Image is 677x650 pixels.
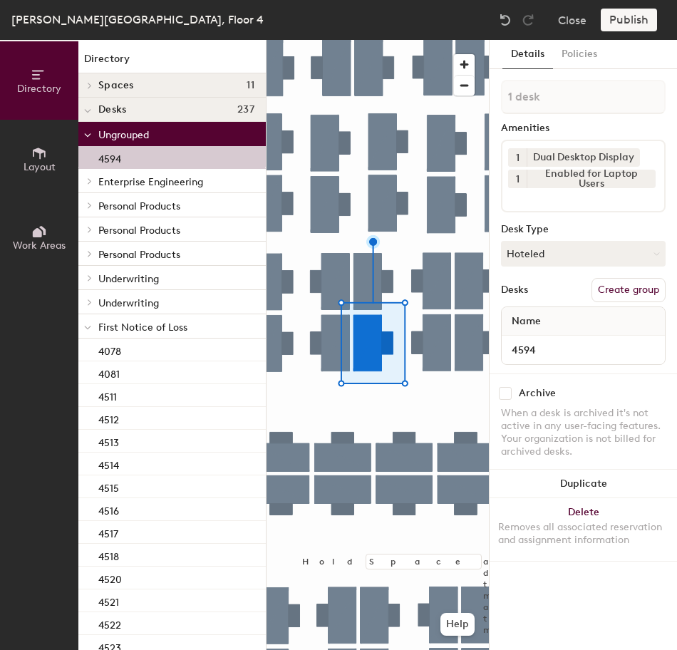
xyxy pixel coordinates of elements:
[498,521,668,547] div: Removes all associated reservation and assignment information
[13,239,66,252] span: Work Areas
[98,501,119,517] p: 4516
[17,83,61,95] span: Directory
[521,13,535,27] img: Redo
[490,470,677,498] button: Duplicate
[98,149,121,165] p: 4594
[98,455,119,472] p: 4514
[501,284,528,296] div: Desks
[98,569,122,586] p: 4520
[501,123,666,134] div: Amenities
[98,80,134,91] span: Spaces
[591,278,666,302] button: Create group
[98,615,121,631] p: 4522
[519,388,556,399] div: Archive
[98,410,119,426] p: 4512
[501,407,666,458] div: When a desk is archived it's not active in any user-facing features. Your organization is not bil...
[98,547,119,563] p: 4518
[24,161,56,173] span: Layout
[98,200,180,212] span: Personal Products
[501,224,666,235] div: Desk Type
[98,364,120,381] p: 4081
[237,104,254,115] span: 237
[527,148,640,167] div: Dual Desktop Display
[505,309,548,334] span: Name
[98,341,121,358] p: 4078
[98,129,149,141] span: Ungrouped
[502,40,553,69] button: Details
[558,9,586,31] button: Close
[98,249,180,261] span: Personal Products
[98,176,203,188] span: Enterprise Engineering
[501,241,666,267] button: Hoteled
[498,13,512,27] img: Undo
[98,592,119,609] p: 4521
[516,172,520,187] span: 1
[553,40,606,69] button: Policies
[98,433,119,449] p: 4513
[11,11,264,29] div: [PERSON_NAME][GEOGRAPHIC_DATA], Floor 4
[98,321,187,334] span: First Notice of Loss
[516,150,520,165] span: 1
[505,340,662,360] input: Unnamed desk
[247,80,254,91] span: 11
[98,387,117,403] p: 4511
[508,170,527,188] button: 1
[98,225,180,237] span: Personal Products
[98,273,159,285] span: Underwriting
[78,51,266,73] h1: Directory
[440,613,475,636] button: Help
[98,297,159,309] span: Underwriting
[490,498,677,561] button: DeleteRemoves all associated reservation and assignment information
[527,170,656,188] div: Enabled for Laptop Users
[98,478,119,495] p: 4515
[508,148,527,167] button: 1
[98,104,126,115] span: Desks
[98,524,118,540] p: 4517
